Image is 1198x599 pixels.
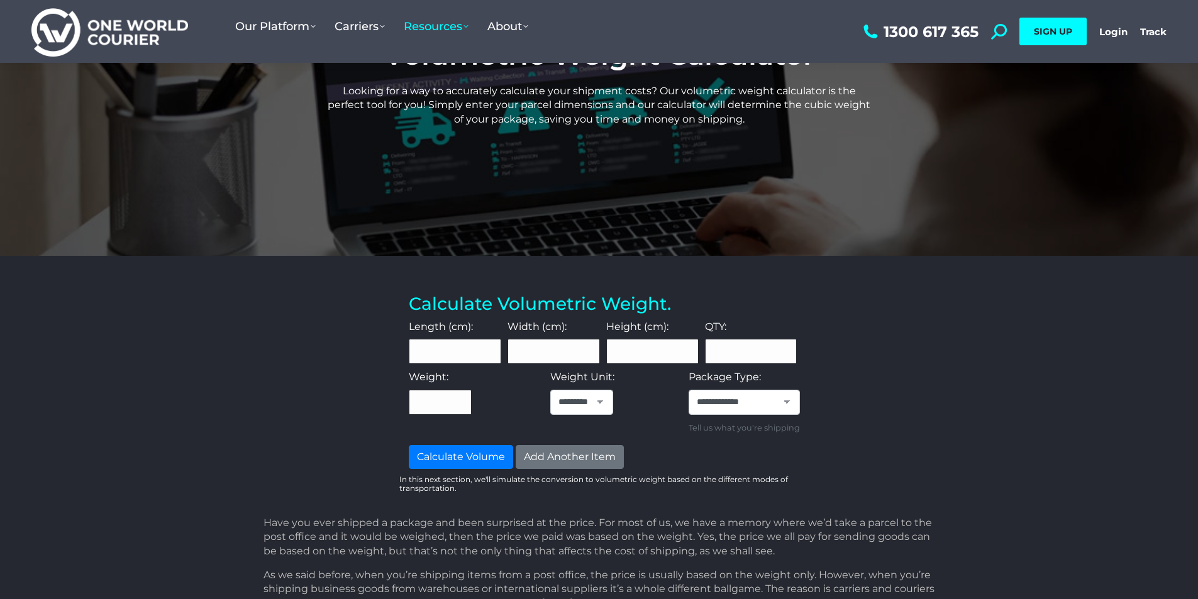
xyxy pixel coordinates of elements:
[507,320,567,334] label: Width (cm):
[705,320,726,334] label: QTY:
[263,516,940,558] p: Have you ever shipped a package and been surprised at the price. For most of us, we have a memory...
[1099,26,1128,38] a: Login
[325,7,394,46] a: Carriers
[226,7,325,46] a: Our Platform
[860,24,979,40] a: 1300 617 365
[326,84,872,126] p: Looking for a way to accurately calculate your shipment costs? Our volumetric weight calculator i...
[31,6,188,57] img: One World Courier
[1034,26,1072,37] span: SIGN UP
[394,7,478,46] a: Resources
[409,320,473,334] label: Length (cm):
[689,421,800,435] small: Tell us what you're shipping
[487,19,528,33] span: About
[1140,26,1167,38] a: Track
[399,475,806,493] p: In this next section, we'll simulate the conversion to volumetric weight based on the different m...
[1019,18,1087,45] a: SIGN UP
[235,19,316,33] span: Our Platform
[606,320,668,334] label: Height (cm):
[409,370,448,384] label: Weight:
[516,445,624,469] button: Add Another Item
[478,7,538,46] a: About
[404,19,469,33] span: Resources
[550,370,614,384] label: Weight Unit:
[409,445,513,469] button: Calculate Volume
[335,19,385,33] span: Carriers
[409,294,797,315] h3: Calculate Volumetric Weight.
[689,370,761,384] label: Package Type:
